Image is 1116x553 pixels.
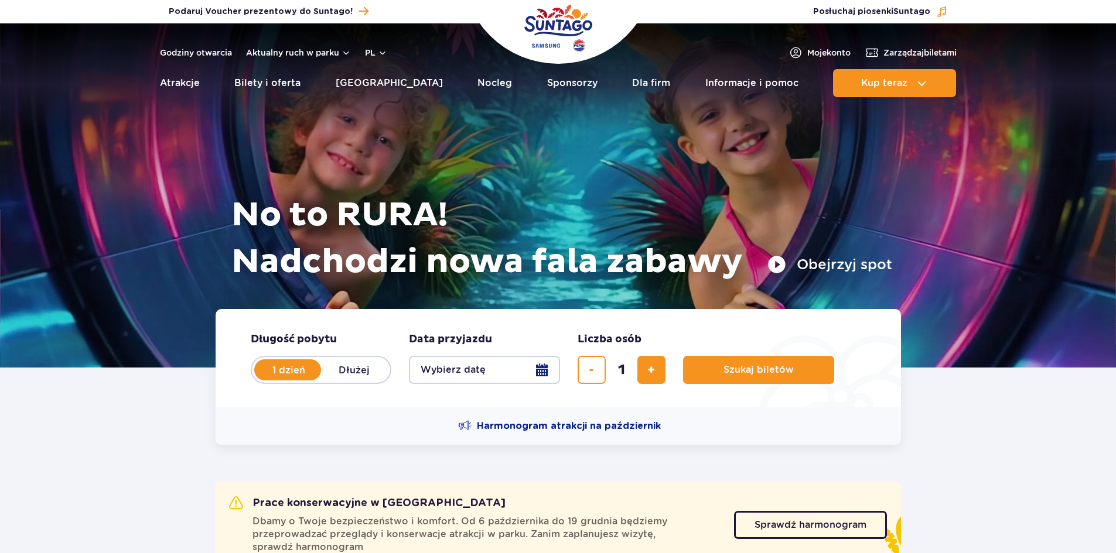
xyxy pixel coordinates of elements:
button: Obejrzyj spot [767,255,892,274]
span: Posłuchaj piosenki [813,6,930,18]
a: Sponsorzy [547,69,598,97]
a: Godziny otwarcia [160,47,232,59]
button: usuń bilet [578,356,606,384]
button: pl [365,47,387,59]
label: Dłużej [321,358,388,382]
button: dodaj bilet [637,356,665,384]
label: 1 dzień [255,358,322,382]
a: Informacje i pomoc [705,69,798,97]
span: Harmonogram atrakcji na październik [477,420,661,432]
a: [GEOGRAPHIC_DATA] [336,69,443,97]
span: Liczba osób [578,332,641,346]
a: Atrakcje [160,69,200,97]
input: liczba biletów [608,356,636,384]
span: Szukaj biletów [723,365,794,375]
button: Wybierz datę [409,356,560,384]
a: Dla firm [632,69,670,97]
span: Kup teraz [861,78,907,88]
button: Aktualny ruch w parku [246,48,351,57]
a: Mojekonto [789,46,851,60]
span: Data przyjazdu [409,332,492,346]
a: Podaruj Voucher prezentowy do Suntago! [169,4,368,19]
button: Szukaj biletów [683,356,834,384]
span: Długość pobytu [251,332,337,346]
a: Sprawdź harmonogram [734,511,887,539]
a: Bilety i oferta [234,69,301,97]
span: Podaruj Voucher prezentowy do Suntago! [169,6,353,18]
span: Sprawdź harmonogram [755,520,866,530]
span: Zarządzaj biletami [883,47,957,59]
button: Kup teraz [833,69,956,97]
h2: Prace konserwacyjne w [GEOGRAPHIC_DATA] [229,496,506,510]
span: Suntago [893,8,930,16]
a: Nocleg [477,69,512,97]
button: Posłuchaj piosenkiSuntago [813,6,948,18]
a: Harmonogram atrakcji na październik [458,419,661,433]
span: Moje konto [807,47,851,59]
a: Zarządzajbiletami [865,46,957,60]
h1: No to RURA! Nadchodzi nowa fala zabawy [231,192,892,286]
form: Planowanie wizyty w Park of Poland [216,309,901,407]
